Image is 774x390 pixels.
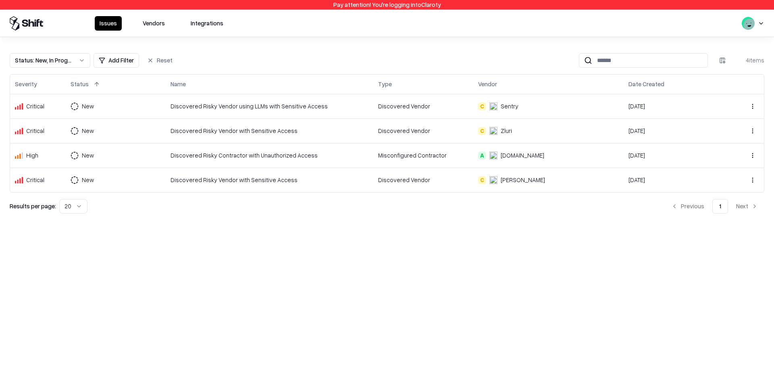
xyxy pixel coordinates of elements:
div: C [478,176,486,184]
div: Critical [26,102,44,110]
button: New [71,124,108,138]
div: C [478,127,486,135]
div: Discovered Risky Vendor with Sensitive Access [171,127,368,135]
div: Discovered Vendor [378,176,469,184]
div: Type [378,80,392,88]
div: Severity [15,80,37,88]
div: Discovered Risky Contractor with Unauthorized Access [171,151,368,160]
button: Vendors [138,16,170,31]
button: Integrations [186,16,228,31]
div: High [26,151,38,160]
button: 1 [712,199,728,214]
nav: pagination [665,199,764,214]
div: Zluri [501,127,512,135]
img: Zluri [489,127,497,135]
p: Results per page: [10,202,56,210]
div: A [478,151,486,160]
img: swat.io [489,151,497,160]
div: [DATE] [628,151,719,160]
img: Sentry [489,102,497,110]
div: Discovered Risky Vendor using LLMs with Sensitive Access [171,102,368,110]
div: Status [71,80,89,88]
div: [PERSON_NAME] [501,176,545,184]
div: 4 items [732,56,764,64]
div: Misconfigured Contractor [378,151,469,160]
button: Add Filter [94,53,139,68]
div: Sentry [501,102,518,110]
div: [DATE] [628,102,719,110]
div: Date Created [628,80,664,88]
div: Vendor [478,80,497,88]
div: [DATE] [628,176,719,184]
div: Discovered Vendor [378,127,469,135]
div: Discovered Vendor [378,102,469,110]
div: New [82,151,94,160]
div: New [82,127,94,135]
div: Critical [26,176,44,184]
div: Status : New, In Progress [15,56,72,64]
div: C [478,102,486,110]
div: New [82,176,94,184]
button: Issues [95,16,122,31]
div: Name [171,80,186,88]
img: Swimm [489,176,497,184]
div: [DOMAIN_NAME] [501,151,544,160]
div: Critical [26,127,44,135]
div: Discovered Risky Vendor with Sensitive Access [171,176,368,184]
button: New [71,99,108,114]
div: New [82,102,94,110]
button: New [71,148,108,163]
div: [DATE] [628,127,719,135]
button: New [71,173,108,187]
button: Reset [142,53,177,68]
